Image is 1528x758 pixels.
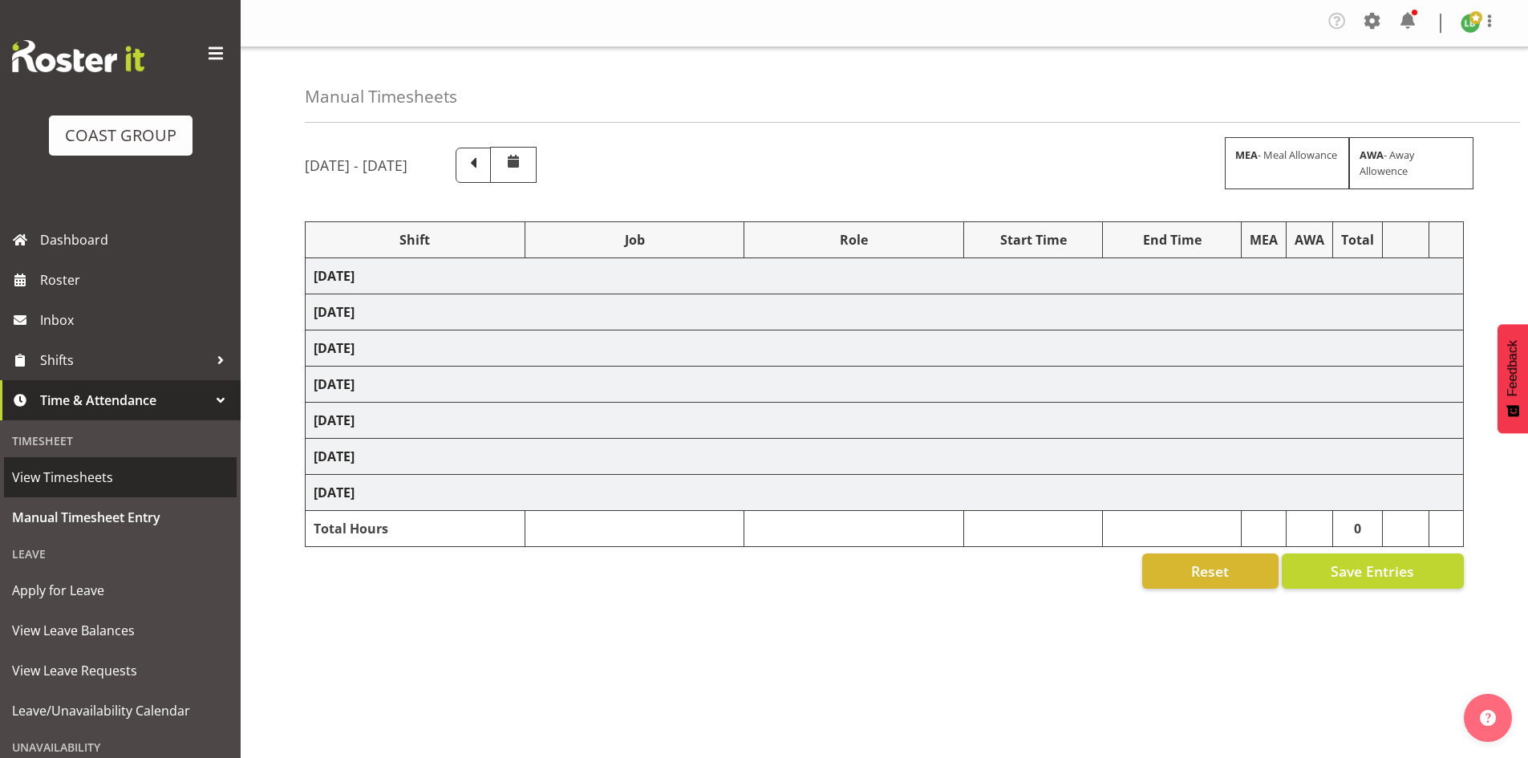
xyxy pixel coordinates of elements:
button: Feedback - Show survey [1498,324,1528,433]
a: View Leave Balances [4,610,237,651]
span: Shifts [40,348,209,372]
span: View Leave Balances [12,618,229,642]
td: [DATE] [306,258,1464,294]
span: View Timesheets [12,465,229,489]
div: Role [752,230,955,249]
a: View Timesheets [4,457,237,497]
div: AWA [1295,230,1324,249]
div: Timesheet [4,424,237,457]
div: Job [533,230,736,249]
img: Rosterit website logo [12,40,144,72]
h4: Manual Timesheets [305,87,457,106]
td: [DATE] [306,294,1464,330]
span: View Leave Requests [12,659,229,683]
span: Roster [40,268,233,292]
div: COAST GROUP [65,124,176,148]
div: MEA [1250,230,1278,249]
span: Save Entries [1331,561,1414,582]
a: Apply for Leave [4,570,237,610]
a: Leave/Unavailability Calendar [4,691,237,731]
div: Start Time [972,230,1094,249]
td: [DATE] [306,367,1464,403]
div: Shift [314,230,517,249]
span: Time & Attendance [40,388,209,412]
img: lu-budden8051.jpg [1461,14,1480,33]
td: [DATE] [306,475,1464,511]
span: Leave/Unavailability Calendar [12,699,229,723]
span: Feedback [1506,340,1520,396]
div: Total [1341,230,1374,249]
div: - Meal Allowance [1225,137,1349,188]
h5: [DATE] - [DATE] [305,156,407,174]
td: 0 [1333,511,1383,547]
td: [DATE] [306,403,1464,439]
span: Inbox [40,308,233,332]
td: [DATE] [306,330,1464,367]
span: Apply for Leave [12,578,229,602]
strong: MEA [1235,148,1258,162]
a: Manual Timesheet Entry [4,497,237,537]
span: Dashboard [40,228,233,252]
button: Save Entries [1282,553,1464,589]
button: Reset [1142,553,1279,589]
td: Total Hours [306,511,525,547]
img: help-xxl-2.png [1480,710,1496,726]
div: Leave [4,537,237,570]
div: - Away Allowence [1349,137,1473,188]
div: End Time [1111,230,1233,249]
a: View Leave Requests [4,651,237,691]
strong: AWA [1360,148,1384,162]
td: [DATE] [306,439,1464,475]
span: Reset [1191,561,1229,582]
span: Manual Timesheet Entry [12,505,229,529]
